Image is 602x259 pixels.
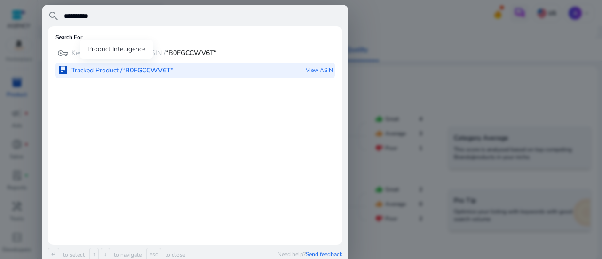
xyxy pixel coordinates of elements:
h6: Search For [55,34,82,40]
p: View ASIN [306,63,333,78]
div: Product Intelligence [80,40,153,59]
p: to close [163,251,185,259]
p: Need help? [277,251,342,258]
span: search [48,10,59,22]
p: to navigate [112,251,142,259]
span: package [57,64,69,76]
p: to select [61,251,85,259]
p: Tracked Product / [71,66,174,75]
span: Send feedback [306,251,342,258]
p: Keyword Tools / Reverse ASIN / [71,48,217,58]
b: “B0FGCCWV6T“ [122,66,174,75]
b: “B0FGCCWV6T“ [166,48,217,57]
span: vpn_key [57,47,69,59]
